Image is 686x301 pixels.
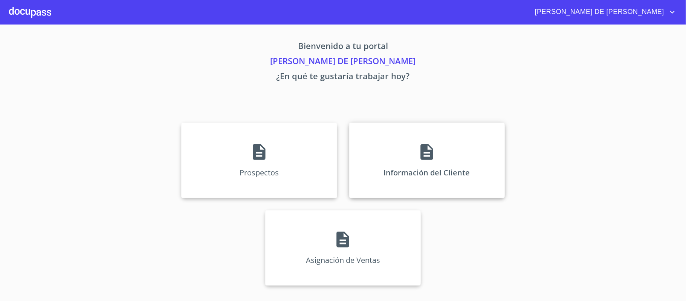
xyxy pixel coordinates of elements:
p: Bienvenido a tu portal [111,40,575,55]
p: Prospectos [240,167,279,178]
p: Información del Cliente [384,167,470,178]
p: [PERSON_NAME] DE [PERSON_NAME] [111,55,575,70]
button: account of current user [529,6,677,18]
p: ¿En qué te gustaría trabajar hoy? [111,70,575,85]
p: Asignación de Ventas [306,255,380,265]
span: [PERSON_NAME] DE [PERSON_NAME] [529,6,668,18]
